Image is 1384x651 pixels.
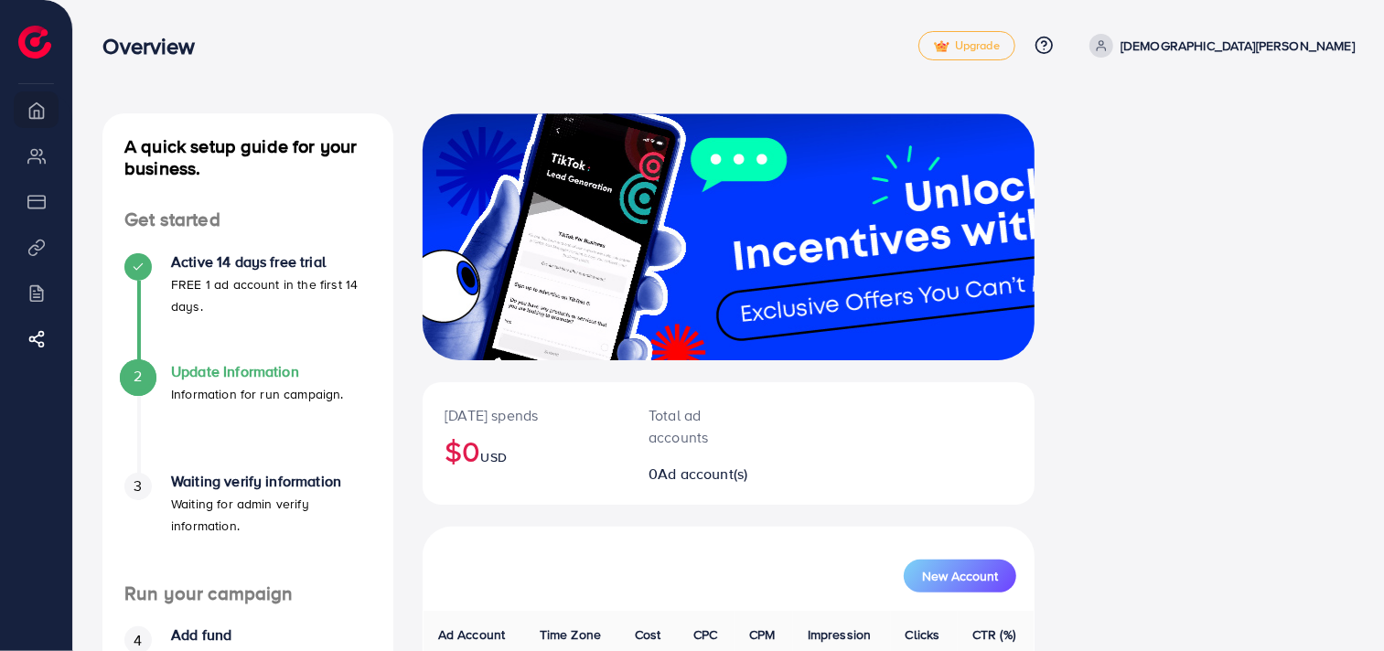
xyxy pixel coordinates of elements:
li: Update Information [102,363,393,473]
span: Ad Account [438,625,506,644]
h4: Get started [102,208,393,231]
p: Information for run campaign. [171,383,344,405]
h4: Update Information [171,363,344,380]
span: Upgrade [934,39,1000,53]
button: New Account [904,560,1016,592]
h4: Waiting verify information [171,473,371,490]
span: CTR (%) [972,625,1015,644]
span: 2 [134,366,142,387]
h2: 0 [649,465,757,483]
a: [DEMOGRAPHIC_DATA][PERSON_NAME] [1082,34,1355,58]
span: USD [481,448,507,466]
h4: Run your campaign [102,582,393,605]
p: Waiting for admin verify information. [171,493,371,537]
li: Waiting verify information [102,473,393,582]
span: New Account [922,570,998,582]
p: FREE 1 ad account in the first 14 days. [171,273,371,317]
span: Time Zone [540,625,601,644]
span: CPC [693,625,717,644]
img: tick [934,40,949,53]
p: Total ad accounts [649,404,757,448]
span: Clicks [906,625,940,644]
a: tickUpgrade [918,31,1015,60]
li: Active 14 days free trial [102,253,393,363]
h2: $0 [445,433,605,468]
span: 3 [134,475,142,496]
h4: Active 14 days free trial [171,253,371,271]
h4: Add fund [171,626,341,644]
span: 4 [134,630,142,651]
h4: A quick setup guide for your business. [102,135,393,179]
span: Cost [635,625,661,644]
p: [DEMOGRAPHIC_DATA][PERSON_NAME] [1121,35,1355,57]
span: Impression [808,625,872,644]
img: logo [18,26,51,59]
h3: Overview [102,33,209,59]
span: CPM [749,625,775,644]
span: Ad account(s) [658,464,747,484]
p: [DATE] spends [445,404,605,426]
